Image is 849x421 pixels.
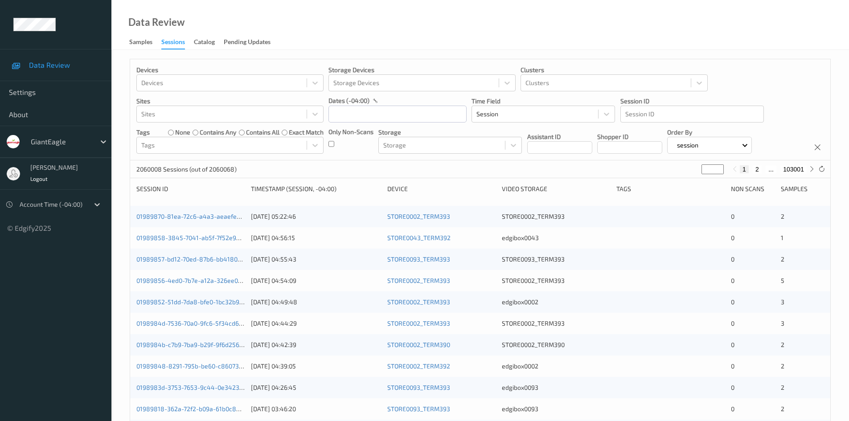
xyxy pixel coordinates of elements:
[387,213,450,220] a: STORE0002_TERM393
[781,341,784,348] span: 2
[387,277,450,284] a: STORE0002_TERM393
[781,184,824,193] div: Samples
[597,132,662,141] p: Shopper ID
[527,132,592,141] p: Assistant ID
[251,184,381,193] div: Timestamp (Session, -04:00)
[502,362,610,371] div: edgibox0002
[502,405,610,413] div: edgibox0093
[136,128,150,137] p: Tags
[136,341,257,348] a: 0198984b-c7b9-7ba9-b29f-9f6d2560844f
[731,341,734,348] span: 0
[378,128,522,137] p: Storage
[502,340,610,349] div: STORE0002_TERM390
[387,384,450,391] a: STORE0093_TERM393
[251,276,381,285] div: [DATE] 04:54:09
[129,36,161,49] a: Samples
[251,340,381,349] div: [DATE] 04:42:39
[136,65,324,74] p: Devices
[502,255,610,264] div: STORE0093_TERM393
[200,128,236,137] label: contains any
[136,384,260,391] a: 0198983d-3753-7653-9c44-0e34235385c1
[136,362,259,370] a: 01989848-8291-795b-be60-c86073debc79
[136,298,256,306] a: 01989852-51dd-7da8-bfe0-1bc32b9b8a2f
[251,233,381,242] div: [DATE] 04:56:15
[251,319,381,328] div: [DATE] 04:44:29
[674,141,701,150] p: session
[136,97,324,106] p: Sites
[387,184,496,193] div: Device
[781,384,784,391] span: 2
[251,405,381,413] div: [DATE] 03:46:20
[136,234,258,241] a: 01989858-3845-7041-ab5f-7f52e9e26095
[502,298,610,307] div: edgibox0002
[731,319,734,327] span: 0
[620,97,764,106] p: Session ID
[781,405,784,413] span: 2
[251,298,381,307] div: [DATE] 04:49:48
[502,184,610,193] div: Video Storage
[136,255,258,263] a: 01989857-bd12-70ed-87b6-bb4180737dc8
[731,255,734,263] span: 0
[502,212,610,221] div: STORE0002_TERM393
[472,97,615,106] p: Time Field
[731,277,734,284] span: 0
[780,165,807,173] button: 103001
[731,213,734,220] span: 0
[136,165,237,174] p: 2060008 Sessions (out of 2060068)
[781,234,783,241] span: 1
[667,128,752,137] p: Order By
[740,165,749,173] button: 1
[224,37,271,49] div: Pending Updates
[136,405,258,413] a: 01989818-362a-72f2-b09a-61b0c834c54e
[753,165,762,173] button: 2
[161,37,185,49] div: Sessions
[136,319,257,327] a: 0198984d-7536-70a0-9fc6-5f34cd64223c
[731,362,734,370] span: 0
[781,298,784,306] span: 3
[136,277,258,284] a: 01989856-4ed0-7b7e-a12a-326ee0558fba
[328,96,369,105] p: dates (-04:00)
[616,184,725,193] div: Tags
[194,37,215,49] div: Catalog
[129,37,152,49] div: Samples
[251,255,381,264] div: [DATE] 04:55:43
[781,362,784,370] span: 2
[224,36,279,49] a: Pending Updates
[766,165,776,173] button: ...
[502,383,610,392] div: edgibox0093
[251,212,381,221] div: [DATE] 05:22:46
[731,405,734,413] span: 0
[731,184,774,193] div: Non Scans
[521,65,708,74] p: Clusters
[175,128,190,137] label: none
[502,276,610,285] div: STORE0002_TERM393
[328,65,516,74] p: Storage Devices
[387,234,451,241] a: STORE0043_TERM392
[731,234,734,241] span: 0
[387,405,450,413] a: STORE0093_TERM393
[781,213,784,220] span: 2
[387,362,450,370] a: STORE0002_TERM392
[387,319,450,327] a: STORE0002_TERM393
[781,277,784,284] span: 5
[781,319,784,327] span: 3
[387,341,450,348] a: STORE0002_TERM390
[502,319,610,328] div: STORE0002_TERM393
[136,213,256,220] a: 01989870-81ea-72c6-a4a3-aeaefe4970fc
[387,255,450,263] a: STORE0093_TERM393
[194,36,224,49] a: Catalog
[731,384,734,391] span: 0
[161,36,194,49] a: Sessions
[251,362,381,371] div: [DATE] 04:39:05
[502,233,610,242] div: edgibox0043
[136,184,245,193] div: Session ID
[781,255,784,263] span: 2
[731,298,734,306] span: 0
[128,18,185,27] div: Data Review
[387,298,450,306] a: STORE0002_TERM393
[289,128,324,137] label: exact match
[251,383,381,392] div: [DATE] 04:26:45
[246,128,279,137] label: contains all
[328,127,373,136] p: Only Non-Scans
